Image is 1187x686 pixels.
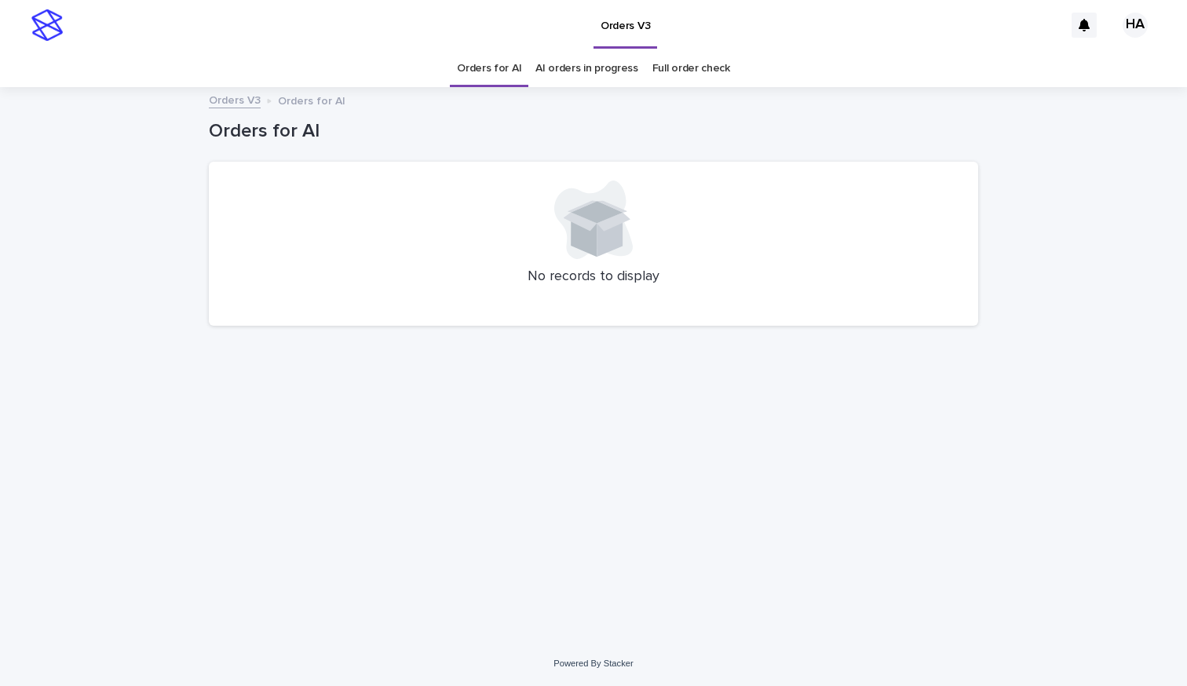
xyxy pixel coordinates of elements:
a: Orders for AI [457,50,521,87]
div: HA [1123,13,1148,38]
a: AI orders in progress [535,50,638,87]
h1: Orders for AI [209,120,978,143]
a: Full order check [652,50,730,87]
a: Powered By Stacker [553,659,633,668]
a: Orders V3 [209,90,261,108]
img: stacker-logo-s-only.png [31,9,63,41]
p: No records to display [228,268,959,286]
p: Orders for AI [278,91,345,108]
